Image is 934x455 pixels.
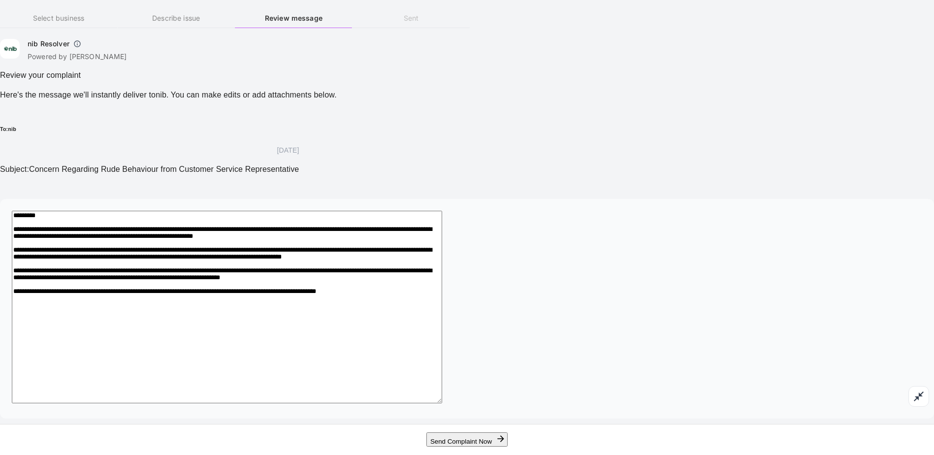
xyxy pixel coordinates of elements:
[353,13,470,24] h6: Sent
[426,432,508,447] button: Send Complaint Now
[118,13,235,24] h6: Describe issue
[235,13,352,24] h6: Review message
[28,52,127,62] p: Powered by [PERSON_NAME]
[28,39,69,49] h6: nib Resolver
